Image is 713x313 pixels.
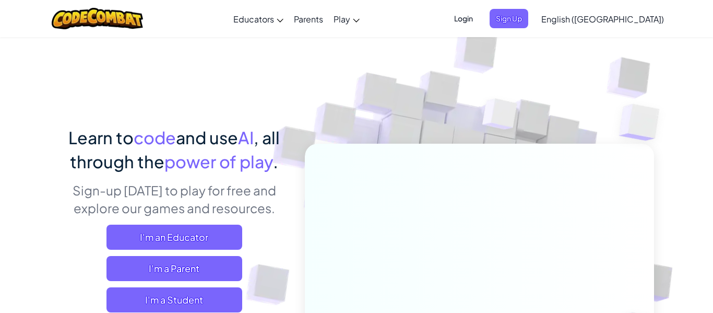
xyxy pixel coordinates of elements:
a: I'm a Parent [106,256,242,281]
span: Learn to [68,127,134,148]
span: English ([GEOGRAPHIC_DATA]) [541,14,664,25]
span: . [273,151,278,172]
p: Sign-up [DATE] to play for free and explore our games and resources. [59,181,289,217]
a: Play [328,5,365,33]
a: Parents [289,5,328,33]
a: English ([GEOGRAPHIC_DATA]) [536,5,669,33]
span: power of play [164,151,273,172]
span: Play [334,14,350,25]
span: Educators [233,14,274,25]
img: Overlap cubes [598,78,688,167]
button: I'm a Student [106,287,242,312]
a: Educators [228,5,289,33]
span: AI [238,127,254,148]
img: Overlap cubes [463,78,538,156]
span: and use [176,127,238,148]
button: Login [448,9,479,28]
span: code [134,127,176,148]
a: I'm an Educator [106,225,242,250]
img: CodeCombat logo [52,8,143,29]
button: Sign Up [490,9,528,28]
